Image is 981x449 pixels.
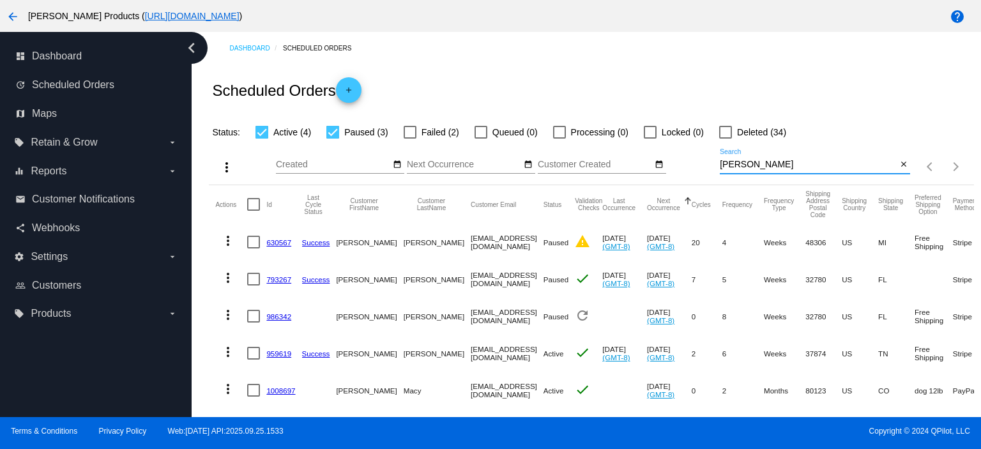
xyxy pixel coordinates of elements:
mat-cell: Months [764,372,805,409]
i: share [15,223,26,233]
i: dashboard [15,51,26,61]
mat-cell: US [842,298,878,335]
mat-cell: [PERSON_NAME] [336,372,403,409]
mat-cell: 48306 [805,224,842,261]
mat-cell: 4 [722,224,764,261]
i: people_outline [15,280,26,291]
button: Change sorting for Status [544,201,561,208]
span: [PERSON_NAME] Products ( ) [28,11,242,21]
button: Change sorting for Frequency [722,201,752,208]
mat-cell: 7 [692,261,722,298]
mat-cell: [PERSON_NAME] [336,298,403,335]
a: 630567 [266,238,291,247]
button: Change sorting for ShippingState [878,197,903,211]
mat-cell: [EMAIL_ADDRESS][DOMAIN_NAME] [471,224,544,261]
mat-cell: US [842,335,878,372]
a: 1008697 [266,386,295,395]
mat-cell: 32780 [805,261,842,298]
i: email [15,194,26,204]
mat-cell: 80123 [805,372,842,409]
button: Change sorting for CustomerFirstName [336,197,392,211]
span: Locked (0) [662,125,704,140]
mat-cell: FL [878,298,915,335]
a: [URL][DOMAIN_NAME] [145,11,240,21]
mat-cell: [DATE] [602,261,647,298]
a: Success [302,349,330,358]
a: Success [302,238,330,247]
i: equalizer [14,166,24,176]
span: Dashboard [32,50,82,62]
mat-icon: refresh [575,308,590,323]
span: Products [31,308,71,319]
mat-cell: US [842,372,878,409]
a: (GMT-8) [602,279,630,287]
mat-cell: 19465 [805,409,842,446]
mat-icon: date_range [393,160,402,170]
span: Status: [212,127,240,137]
button: Change sorting for ShippingCountry [842,197,867,211]
mat-cell: 6 [722,335,764,372]
span: Active [544,386,564,395]
mat-cell: MI [878,224,915,261]
span: Deleted (34) [737,125,786,140]
mat-cell: treats, Free Shipping [915,409,953,446]
button: Change sorting for LastProcessingCycleId [302,194,325,215]
i: local_offer [14,308,24,319]
mat-cell: [DATE] [647,409,692,446]
mat-icon: check [575,382,590,397]
button: Change sorting for FrequencyType [764,197,794,211]
mat-cell: 0 [692,298,722,335]
mat-cell: 2 [692,335,722,372]
button: Change sorting for PaymentMethod.Type [953,197,978,211]
button: Previous page [918,154,943,179]
mat-icon: more_vert [220,381,236,397]
mat-cell: 32780 [805,298,842,335]
span: Maps [32,108,57,119]
mat-cell: 1 [722,409,764,446]
span: Retain & Grow [31,137,97,148]
h2: Scheduled Orders [212,77,361,103]
i: arrow_drop_down [167,137,178,148]
mat-cell: 0 [692,372,722,409]
input: Search [720,160,897,170]
mat-icon: date_range [655,160,664,170]
mat-cell: [PERSON_NAME] [404,335,471,372]
a: dashboard Dashboard [15,46,178,66]
i: settings [14,252,24,262]
mat-cell: Free Shipping [915,298,953,335]
mat-cell: [DATE] [602,335,647,372]
mat-cell: [PERSON_NAME] [404,409,471,446]
button: Change sorting for Id [266,201,271,208]
span: Reports [31,165,66,177]
mat-cell: Months [764,409,805,446]
mat-icon: help [950,9,965,24]
mat-cell: PA [878,409,915,446]
mat-cell: FL [878,261,915,298]
button: Change sorting for LastOccurrenceUtc [602,197,635,211]
button: Change sorting for CustomerEmail [471,201,516,208]
mat-icon: more_vert [219,160,234,175]
mat-cell: [PERSON_NAME] [404,298,471,335]
mat-cell: [PERSON_NAME] [404,224,471,261]
mat-cell: [EMAIL_ADDRESS][DOMAIN_NAME] [471,372,544,409]
mat-cell: Free Shipping [915,335,953,372]
button: Change sorting for Cycles [692,201,711,208]
button: Next page [943,154,969,179]
button: Change sorting for PreferredShippingOption [915,194,941,215]
a: Web:[DATE] API:2025.09.25.1533 [168,427,284,436]
input: Customer Created [538,160,653,170]
mat-cell: [DATE] [647,372,692,409]
i: map [15,109,26,119]
mat-icon: arrow_back [5,9,20,24]
a: Privacy Policy [99,427,147,436]
mat-cell: [PERSON_NAME] [404,261,471,298]
span: Paused [544,238,568,247]
input: Next Occurrence [407,160,522,170]
mat-cell: [PERSON_NAME] [336,409,403,446]
span: Queued (0) [492,125,538,140]
mat-cell: 8 [722,298,764,335]
mat-cell: [EMAIL_ADDRESS][DOMAIN_NAME] [471,409,544,446]
a: update Scheduled Orders [15,75,178,95]
a: (GMT-8) [647,279,674,287]
mat-cell: Macy [404,372,471,409]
